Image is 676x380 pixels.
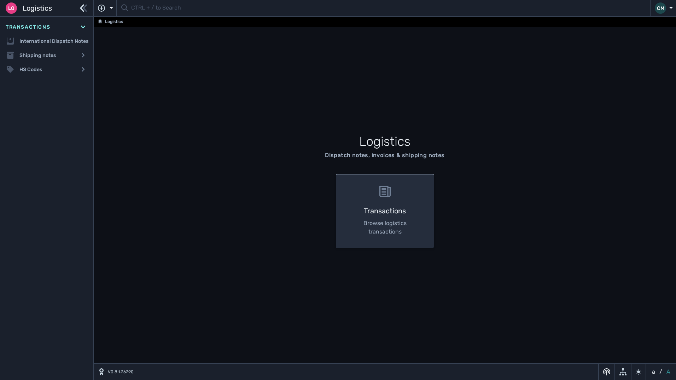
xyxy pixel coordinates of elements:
[665,368,672,376] button: A
[347,206,422,216] h3: Transactions
[325,151,444,160] div: Dispatch notes, invoices & shipping notes
[332,174,438,248] a: Transactions Browse logistics transactions
[98,18,123,26] a: Logistics
[108,369,134,375] span: V0.8.1.26290
[347,219,422,236] p: Browse logistics transactions
[131,1,646,15] input: CTRL + / to Search
[172,132,598,151] h1: Logistics
[23,3,52,13] span: Logistics
[6,2,17,14] div: Lo
[6,23,50,31] span: Transactions
[655,2,666,14] div: CM
[651,368,657,376] button: a
[659,368,662,376] span: /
